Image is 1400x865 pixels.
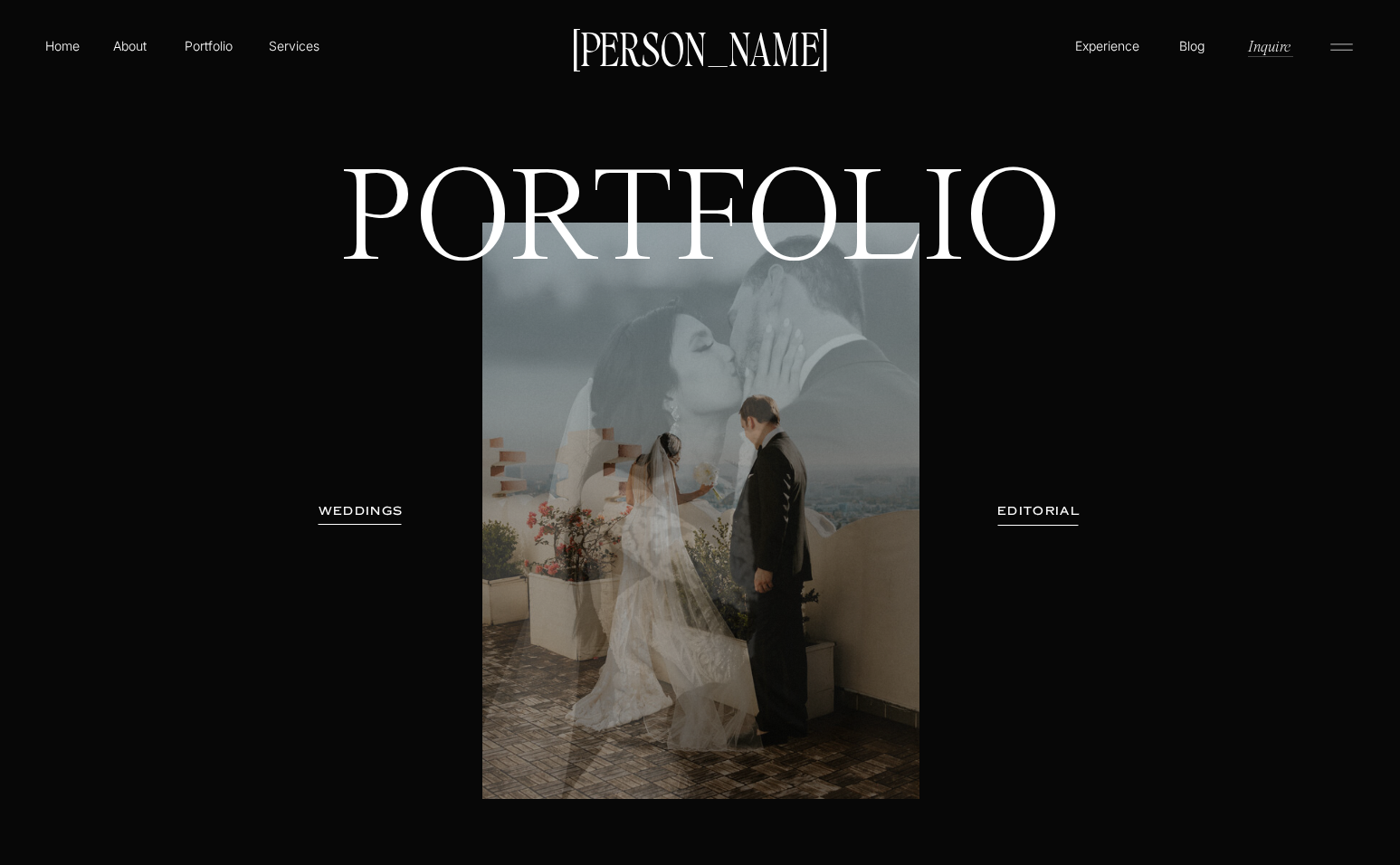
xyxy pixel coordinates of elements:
[1246,35,1292,56] a: Inquire
[176,36,241,55] a: Portfolio
[1072,36,1142,55] a: Experience
[310,163,1092,406] h1: PORTFOLIO
[973,502,1105,520] a: EDITORIAL
[42,36,83,55] a: Home
[1175,36,1209,54] a: Blog
[564,28,837,66] a: [PERSON_NAME]
[110,36,150,54] a: About
[304,502,418,520] a: WEDDINGS
[267,36,320,55] a: Services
